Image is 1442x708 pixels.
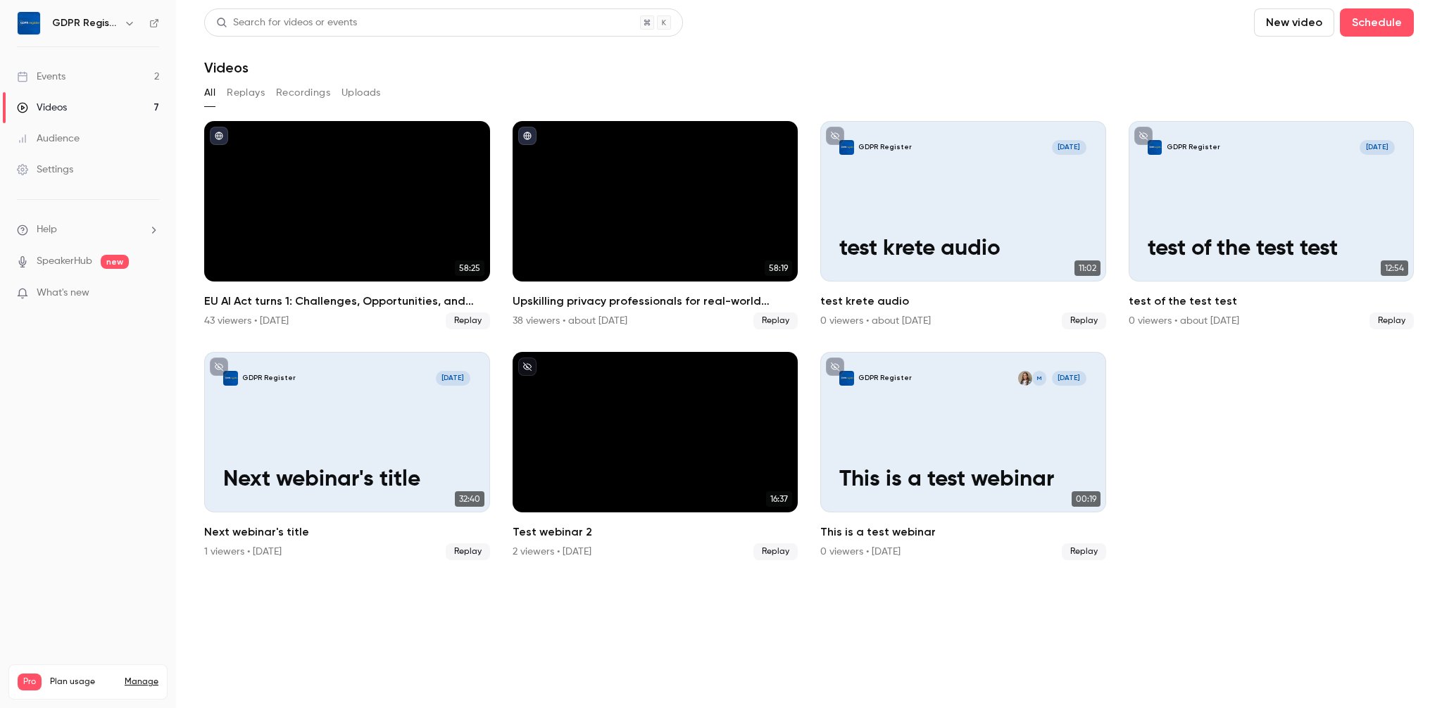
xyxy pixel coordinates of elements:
[1018,371,1032,385] img: Krete Paal
[37,286,89,301] span: What's new
[1129,314,1239,328] div: 0 viewers • about [DATE]
[223,467,470,493] p: Next webinar's title
[820,545,901,559] div: 0 viewers • [DATE]
[17,70,65,84] div: Events
[210,127,228,145] button: published
[52,16,118,30] h6: GDPR Register
[1340,8,1414,37] button: Schedule
[50,676,116,688] span: Plan usage
[446,312,490,329] span: Replay
[513,121,798,329] li: Upskilling privacy professionals for real-world company impact
[1129,121,1415,329] li: test of the test test
[17,101,67,115] div: Videos
[518,127,537,145] button: published
[1062,312,1106,329] span: Replay
[858,374,912,384] p: GDPR Register
[820,121,1106,329] a: test krete audioGDPR Register[DATE]test krete audio11:02test krete audio0 viewers • about [DATE]R...
[37,222,57,237] span: Help
[18,674,42,690] span: Pro
[820,352,1106,560] a: This is a test webinarGDPR RegisterMKrete Paal[DATE]This is a test webinar00:19This is a test web...
[204,59,249,76] h1: Videos
[513,352,798,560] a: 16:37Test webinar 22 viewers • [DATE]Replay
[858,143,912,153] p: GDPR Register
[204,121,490,329] a: 58:25EU AI Act turns 1: Challenges, Opportunities, and What’s Next43 viewers • [DATE]Replay
[204,352,490,560] li: Next webinar's title
[513,314,627,328] div: 38 viewers • about [DATE]
[1360,140,1395,154] span: [DATE]
[446,543,490,560] span: Replay
[37,254,92,269] a: SpeakerHub
[455,491,484,507] span: 32:40
[210,358,228,376] button: unpublished
[17,222,159,237] li: help-dropdown-opener
[820,314,931,328] div: 0 viewers • about [DATE]
[826,358,844,376] button: unpublished
[1254,8,1334,37] button: New video
[276,82,330,104] button: Recordings
[820,121,1106,329] li: test krete audio
[1062,543,1106,560] span: Replay
[1032,370,1047,386] div: M
[765,260,792,276] span: 58:19
[839,236,1086,263] p: test krete audio
[826,127,844,145] button: unpublished
[436,371,471,385] span: [DATE]
[513,545,591,559] div: 2 viewers • [DATE]
[242,374,296,384] p: GDPR Register
[18,12,40,34] img: GDPR Register
[1148,236,1395,263] p: test of the test test
[1167,143,1220,153] p: GDPR Register
[125,676,158,688] a: Manage
[1369,312,1414,329] span: Replay
[820,524,1106,541] h2: This is a test webinar
[204,293,490,310] h2: EU AI Act turns 1: Challenges, Opportunities, and What’s Next
[1129,293,1415,310] h2: test of the test test
[223,371,237,385] img: Next webinar's title
[204,314,289,328] div: 43 viewers • [DATE]
[766,491,792,507] span: 16:37
[227,82,265,104] button: Replays
[204,545,282,559] div: 1 viewers • [DATE]
[101,255,129,269] span: new
[513,524,798,541] h2: Test webinar 2
[204,121,1414,560] ul: Videos
[1052,371,1087,385] span: [DATE]
[1072,491,1101,507] span: 00:19
[839,467,1086,493] p: This is a test webinar
[1074,260,1101,276] span: 11:02
[455,260,484,276] span: 58:25
[204,524,490,541] h2: Next webinar's title
[1381,260,1408,276] span: 12:54
[341,82,381,104] button: Uploads
[17,163,73,177] div: Settings
[1148,140,1162,154] img: test of the test test
[1052,140,1087,154] span: [DATE]
[204,82,215,104] button: All
[513,293,798,310] h2: Upskilling privacy professionals for real-world company impact
[17,132,80,146] div: Audience
[820,293,1106,310] h2: test krete audio
[820,352,1106,560] li: This is a test webinar
[204,121,490,329] li: EU AI Act turns 1: Challenges, Opportunities, and What’s Next
[513,352,798,560] li: Test webinar 2
[753,312,798,329] span: Replay
[839,371,853,385] img: This is a test webinar
[216,15,357,30] div: Search for videos or events
[204,352,490,560] a: Next webinar's titleGDPR Register[DATE]Next webinar's title32:40Next webinar's title1 viewers • [...
[1134,127,1153,145] button: unpublished
[753,543,798,560] span: Replay
[513,121,798,329] a: 58:19Upskilling privacy professionals for real-world company impact38 viewers • about [DATE]Replay
[518,358,537,376] button: unpublished
[1129,121,1415,329] a: test of the test testGDPR Register[DATE]test of the test test12:54test of the test test0 viewers ...
[204,8,1414,700] section: Videos
[839,140,853,154] img: test krete audio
